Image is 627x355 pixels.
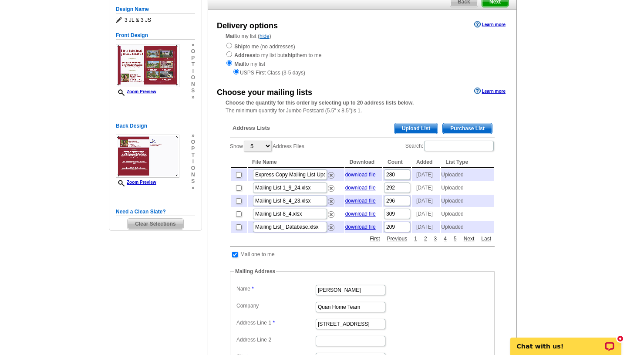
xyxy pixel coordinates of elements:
strong: Choose the quantity for this order by selecting up to 20 address lists below. [226,100,414,106]
legend: Mailing Address [234,267,276,275]
span: » [191,42,195,48]
a: download file [345,198,376,204]
span: 3 JL & 3 JS [116,16,195,24]
span: Purchase List [443,123,492,134]
span: p [191,145,195,152]
label: Address Line 2 [236,336,315,344]
span: s [191,88,195,94]
img: delete.png [328,224,334,231]
a: 4 [442,235,449,243]
th: Download [345,157,382,168]
a: Remove this list [328,170,334,176]
td: [DATE] [412,182,440,194]
div: USPS First Class (3-5 days) [226,68,499,77]
label: Name [236,285,315,293]
th: Count [383,157,411,168]
strong: Ship [234,44,246,50]
h5: Front Design [116,31,195,40]
a: download file [345,172,376,178]
a: 3 [432,235,439,243]
div: to my list ( ) [208,32,516,77]
a: Remove this list [328,183,334,189]
span: n [191,81,195,88]
td: Uploaded [441,182,494,194]
a: hide [260,33,270,39]
img: small-thumb.jpg [116,44,179,87]
a: 1 [412,235,419,243]
div: Choose your mailing lists [217,87,312,98]
strong: Mail [234,61,244,67]
div: to me (no addresses) to my list but them to me to my list [226,42,499,77]
span: o [191,74,195,81]
div: Delivery options [217,20,278,32]
td: Mail one to me [240,250,275,259]
img: delete.png [328,211,334,218]
td: [DATE] [412,221,440,233]
span: » [191,94,195,101]
td: [DATE] [412,195,440,207]
strong: Mail [226,33,236,39]
a: Remove this list [328,196,334,203]
img: small-thumb.jpg [116,135,179,178]
th: File Name [248,157,344,168]
a: download file [345,224,376,230]
a: Next [462,235,477,243]
div: The minimum quantity for Jumbo Postcard (5.5" x 8.5")is 1. [208,99,516,115]
td: Uploaded [441,221,494,233]
img: delete.png [328,185,334,192]
span: t [191,61,195,68]
a: 5 [452,235,459,243]
a: Zoom Preview [116,89,156,94]
td: Uploaded [441,208,494,220]
th: List Type [441,157,494,168]
a: First [367,235,382,243]
td: [DATE] [412,208,440,220]
a: Zoom Preview [116,180,156,185]
label: Show Address Files [230,140,304,152]
span: Upload List [394,123,438,134]
h5: Need a Clean Slate? [116,208,195,216]
strong: Address [234,52,255,58]
span: o [191,139,195,145]
a: Previous [385,235,410,243]
span: » [191,132,195,139]
label: Company [236,302,315,310]
span: p [191,55,195,61]
a: download file [345,185,376,191]
a: Learn more [474,21,506,28]
span: » [191,185,195,191]
label: Search: [405,140,495,152]
span: Address Lists [233,124,270,132]
label: Address Line 1 [236,319,315,327]
td: Uploaded [441,169,494,181]
span: i [191,159,195,165]
iframe: LiveChat chat widget [505,328,627,355]
a: Remove this list [328,223,334,229]
span: t [191,152,195,159]
a: Remove this list [328,210,334,216]
a: 2 [422,235,429,243]
td: [DATE] [412,169,440,181]
span: o [191,48,195,55]
a: download file [345,211,376,217]
span: n [191,172,195,178]
input: Search: [424,141,494,151]
span: o [191,165,195,172]
select: ShowAddress Files [244,141,272,152]
strong: ship [285,52,296,58]
a: Last [479,235,493,243]
img: delete.png [328,198,334,205]
h5: Design Name [116,5,195,14]
span: s [191,178,195,185]
th: Added [412,157,440,168]
a: Learn more [474,88,506,95]
h5: Back Design [116,122,195,130]
span: i [191,68,195,74]
td: Uploaded [441,195,494,207]
span: Clear Selections [128,219,183,229]
img: delete.png [328,172,334,179]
